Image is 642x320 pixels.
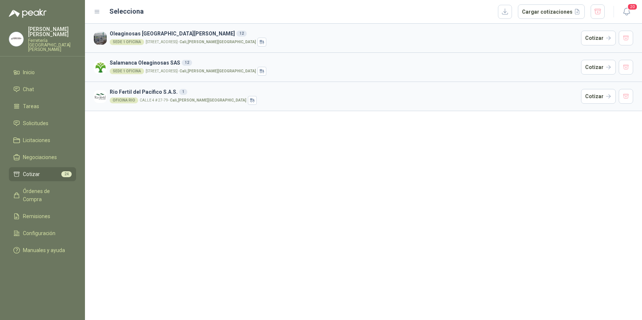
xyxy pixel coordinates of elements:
a: Remisiones [9,209,76,223]
span: Cotizar [23,170,40,178]
a: Solicitudes [9,116,76,130]
a: Negociaciones [9,150,76,164]
span: Configuración [23,229,55,237]
strong: Cali , [PERSON_NAME][GEOGRAPHIC_DATA] [180,40,256,44]
span: Licitaciones [23,136,50,144]
a: Inicio [9,65,76,79]
a: Chat [9,82,76,96]
button: Cotizar [581,31,616,45]
h3: Rio Fertil del Pacífico S.A.S. [110,88,578,96]
span: Negociaciones [23,153,57,161]
h2: Selecciona [109,6,144,17]
a: Manuales y ayuda [9,243,76,257]
div: OFICINA RIO [110,97,138,103]
div: 12 [182,60,192,66]
span: 24 [61,171,72,177]
a: Tareas [9,99,76,113]
div: 1 [179,89,187,95]
span: Órdenes de Compra [23,187,69,203]
img: Company Logo [94,32,107,45]
span: Tareas [23,102,39,110]
button: 20 [620,5,633,18]
span: Chat [23,85,34,93]
div: SEDE 1 OFICINA [110,68,144,74]
div: 12 [236,31,247,37]
span: Inicio [23,68,35,76]
span: Remisiones [23,212,50,220]
strong: Cali , [PERSON_NAME][GEOGRAPHIC_DATA] [170,98,246,102]
span: Solicitudes [23,119,48,127]
h3: Oleaginosas [GEOGRAPHIC_DATA][PERSON_NAME] [110,30,578,38]
p: Ferretería [GEOGRAPHIC_DATA][PERSON_NAME] [28,38,76,52]
a: Cotizar24 [9,167,76,181]
a: Órdenes de Compra [9,184,76,206]
span: 20 [627,3,638,10]
button: Cotizar [581,89,616,104]
img: Company Logo [9,32,23,46]
span: Manuales y ayuda [23,246,65,254]
h3: Salamanca Oleaginosas SAS [110,59,578,67]
button: Cotizar [581,60,616,75]
div: SEDE 1 OFICINA [110,39,144,45]
a: Configuración [9,226,76,240]
button: Cargar cotizaciones [518,4,585,19]
img: Company Logo [94,61,107,74]
img: Company Logo [94,90,107,103]
a: Licitaciones [9,133,76,147]
strong: Cali , [PERSON_NAME][GEOGRAPHIC_DATA] [180,69,256,73]
img: Logo peakr [9,9,47,18]
p: [STREET_ADDRESS] - [146,69,256,73]
p: CALLE 4 # 27-79 - [140,99,246,102]
p: [PERSON_NAME] [PERSON_NAME] [28,27,76,37]
p: [STREET_ADDRESS] - [146,40,256,44]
